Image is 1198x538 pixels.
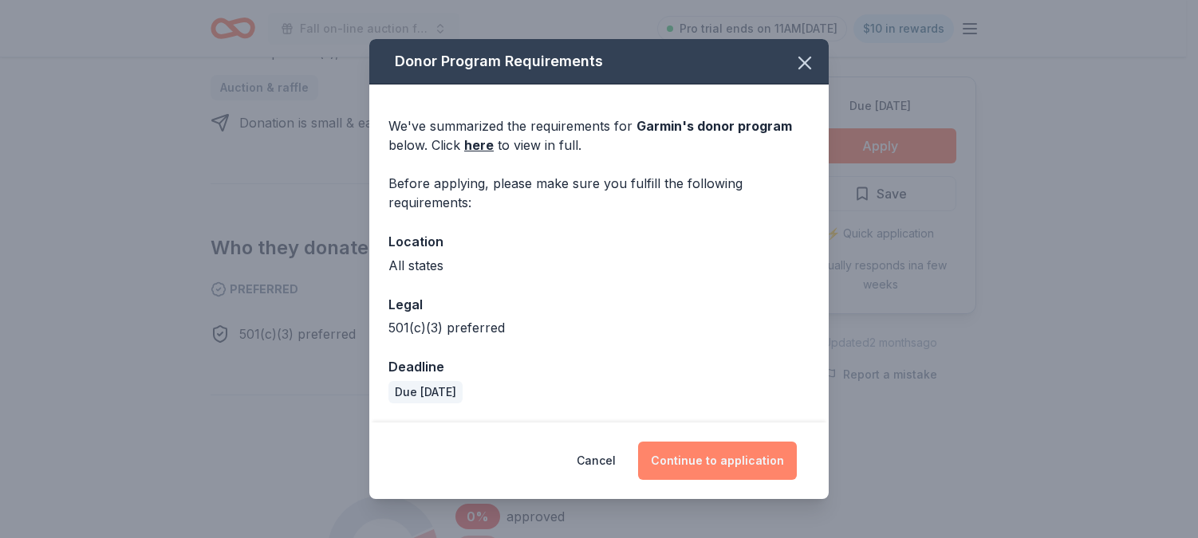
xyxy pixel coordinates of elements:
button: Cancel [577,442,616,480]
div: Legal [388,294,810,315]
div: Before applying, please make sure you fulfill the following requirements: [388,174,810,212]
button: Continue to application [638,442,797,480]
div: Location [388,231,810,252]
div: All states [388,256,810,275]
div: 501(c)(3) preferred [388,318,810,337]
div: Deadline [388,356,810,377]
a: here [464,135,494,155]
div: Due [DATE] [388,381,463,403]
div: We've summarized the requirements for below. Click to view in full. [388,116,810,155]
div: Donor Program Requirements [369,39,829,84]
span: Garmin 's donor program [636,118,792,134]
